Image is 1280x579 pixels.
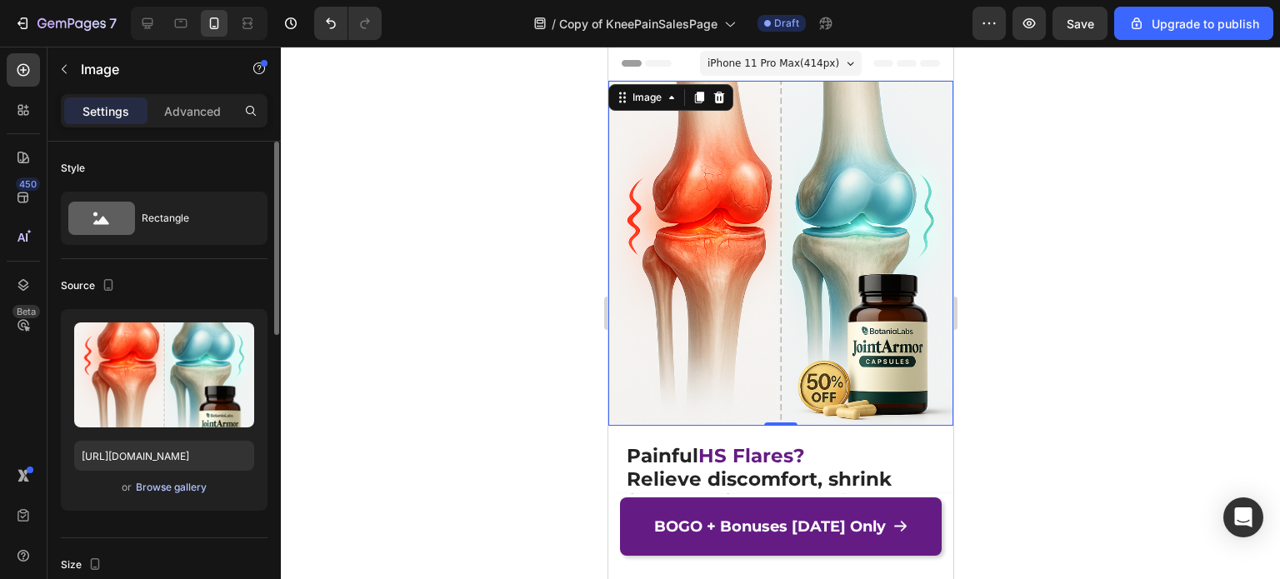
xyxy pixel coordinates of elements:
div: Source [61,275,118,297]
span: Draft [774,16,799,31]
span: or [122,477,132,497]
button: 7 [7,7,124,40]
p: Settings [82,102,129,120]
div: Size [61,554,105,577]
input: https://example.com/image.jpg [74,441,254,471]
img: preview-image [74,322,254,427]
div: Open Intercom Messenger [1223,497,1263,537]
p: Advanced [164,102,221,120]
button: Save [1052,7,1107,40]
div: Style [61,161,85,176]
div: Undo/Redo [314,7,382,40]
div: Beta [12,305,40,318]
div: Browse gallery [136,480,207,495]
span: Save [1067,17,1094,31]
div: 450 [16,177,40,191]
button: Upgrade to publish [1114,7,1273,40]
p: 7 [109,13,117,33]
span: Copy of KneePainSalesPage [559,15,717,32]
button: Browse gallery [135,479,207,496]
iframe: To enrich screen reader interactions, please activate Accessibility in Grammarly extension settings [608,47,953,579]
div: Rectangle [142,199,243,237]
span: / [552,15,556,32]
div: Upgrade to publish [1128,15,1259,32]
p: Image [81,59,222,79]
